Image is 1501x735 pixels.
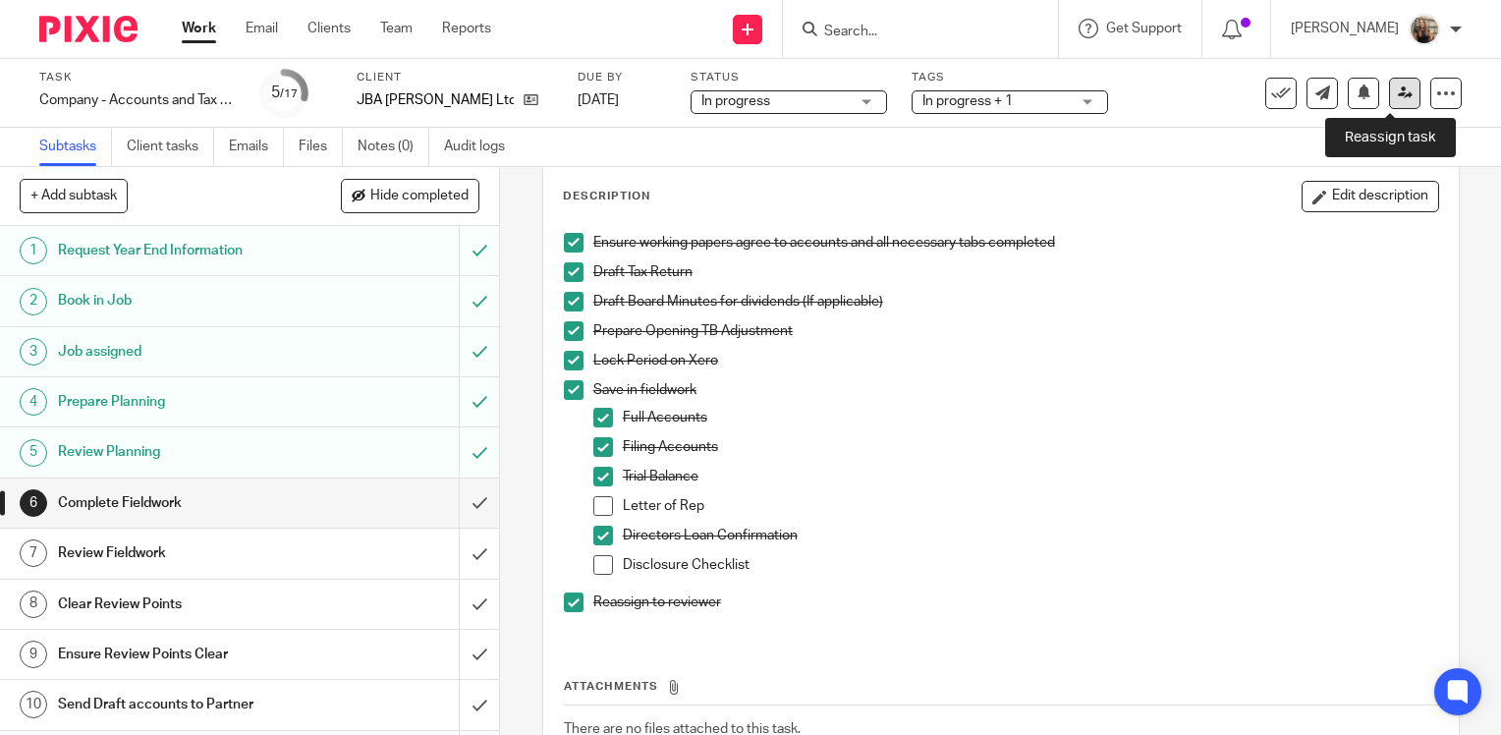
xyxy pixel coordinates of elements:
[20,439,47,467] div: 5
[20,691,47,718] div: 10
[593,262,1438,282] p: Draft Tax Return
[701,94,770,108] span: In progress
[1106,22,1182,35] span: Get Support
[20,288,47,315] div: 2
[563,189,650,204] p: Description
[39,128,112,166] a: Subtasks
[593,593,1438,612] p: Reassign to reviewer
[623,526,1438,545] p: Directors Loan Confirmation
[1291,19,1399,38] p: [PERSON_NAME]
[246,19,278,38] a: Email
[58,488,312,518] h1: Complete Fieldwork
[271,82,298,104] div: 5
[39,70,236,85] label: Task
[20,179,128,212] button: + Add subtask
[623,467,1438,486] p: Trial Balance
[623,555,1438,575] p: Disclosure Checklist
[623,408,1438,427] p: Full Accounts
[127,128,214,166] a: Client tasks
[593,321,1438,341] p: Prepare Opening TB Adjustment
[58,590,312,619] h1: Clear Review Points
[358,128,429,166] a: Notes (0)
[357,90,514,110] p: JBA [PERSON_NAME] Ltd
[593,380,1438,400] p: Save in fieldwork
[20,388,47,416] div: 4
[20,237,47,264] div: 1
[623,496,1438,516] p: Letter of Rep
[1409,14,1440,45] img: pic.png
[1302,181,1439,212] button: Edit description
[20,641,47,668] div: 9
[20,338,47,366] div: 3
[380,19,413,38] a: Team
[593,351,1438,370] p: Lock Period on Xero
[822,24,999,41] input: Search
[307,19,351,38] a: Clients
[593,292,1438,311] p: Draft Board Minutes for dividends (If applicable)
[58,640,312,669] h1: Ensure Review Points Clear
[922,94,1013,108] span: In progress + 1
[578,70,666,85] label: Due by
[444,128,520,166] a: Audit logs
[58,286,312,315] h1: Book in Job
[341,179,479,212] button: Hide completed
[357,70,553,85] label: Client
[578,93,619,107] span: [DATE]
[182,19,216,38] a: Work
[39,16,138,42] img: Pixie
[58,236,312,265] h1: Request Year End Information
[20,539,47,567] div: 7
[58,690,312,719] h1: Send Draft accounts to Partner
[691,70,887,85] label: Status
[593,233,1438,253] p: Ensure working papers agree to accounts and all necessary tabs completed
[442,19,491,38] a: Reports
[58,337,312,367] h1: Job assigned
[58,437,312,467] h1: Review Planning
[229,128,284,166] a: Emails
[912,70,1108,85] label: Tags
[39,90,236,110] div: Company - Accounts and Tax Preparation
[623,437,1438,457] p: Filing Accounts
[20,489,47,517] div: 6
[564,681,658,692] span: Attachments
[58,387,312,417] h1: Prepare Planning
[280,88,298,99] small: /17
[370,189,469,204] span: Hide completed
[299,128,343,166] a: Files
[58,538,312,568] h1: Review Fieldwork
[20,591,47,618] div: 8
